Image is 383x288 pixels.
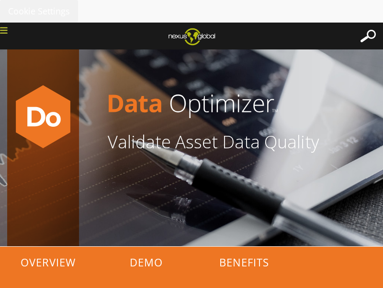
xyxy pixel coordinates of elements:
[10,83,77,150] img: Data-optimizer
[108,73,376,133] img: DataOpthorizontal-no-icon
[108,133,376,151] h1: Validate Asset Data Quality
[196,247,292,278] p: BENEFITS
[98,247,194,278] p: DEMO
[161,25,223,48] img: ng_logo_web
